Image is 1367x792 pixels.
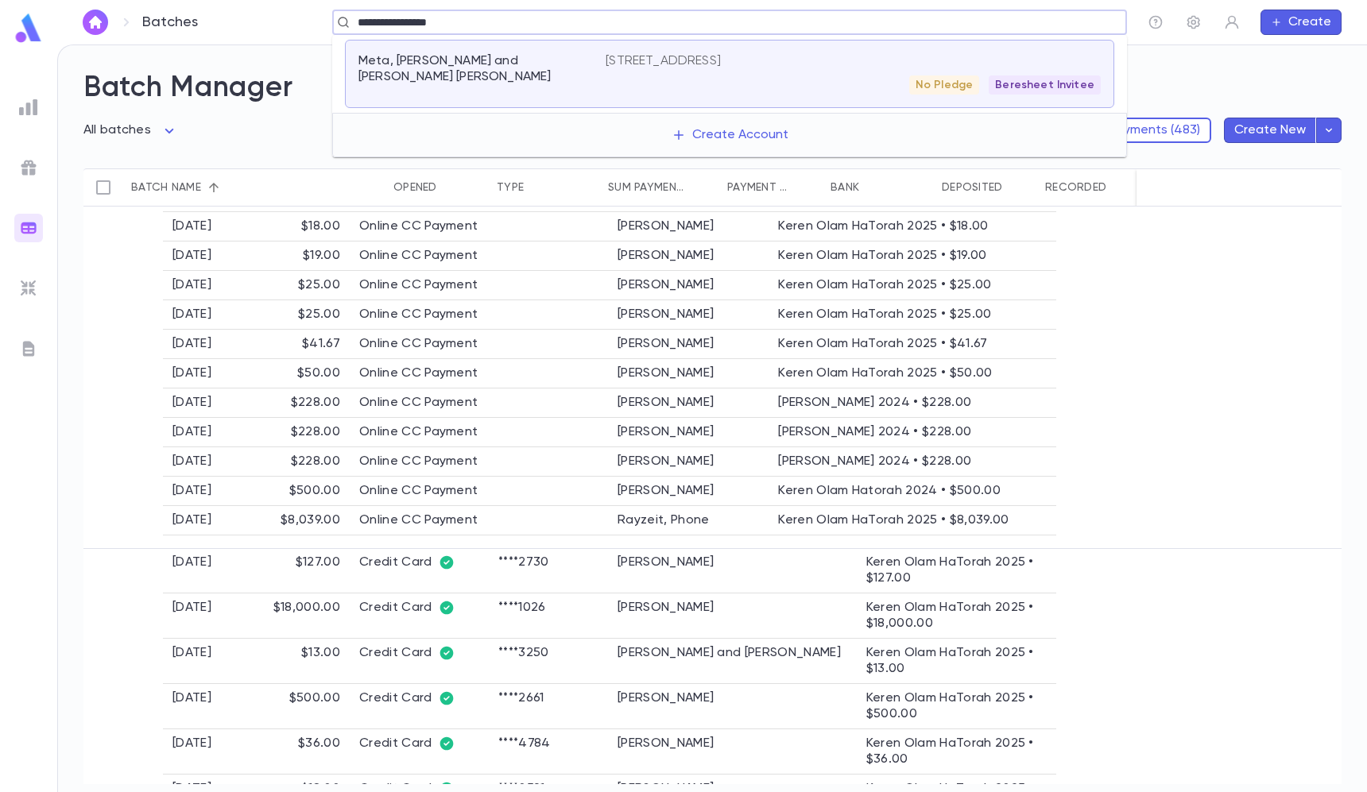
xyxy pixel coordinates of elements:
[230,299,350,329] td: $25.00
[230,593,350,639] td: $18,000.00
[163,684,230,729] td: [DATE]
[163,593,230,639] td: [DATE]
[789,175,815,200] button: Sort
[778,424,1047,440] div: [PERSON_NAME] 2024 • $228.00
[359,690,479,706] div: Credit Card
[13,13,45,44] img: logo
[230,211,350,241] td: $18.00
[359,277,479,293] div: Online CC Payment
[359,424,479,440] div: Online CC Payment
[909,79,979,91] span: No Pledge
[123,168,282,207] div: Batch name
[524,175,549,200] button: Sort
[393,168,437,207] div: Opened
[163,729,230,775] td: [DATE]
[608,505,769,535] td: Rayzeit, Phone
[359,554,479,570] div: Credit Card
[823,168,934,207] div: Bank
[778,454,1047,469] div: [PERSON_NAME] 2024 • $228.00
[866,645,1047,677] div: Keren Olam HaTorah 2025 • $13.00
[385,168,489,207] div: Opened
[608,684,857,729] td: [PERSON_NAME]
[831,168,859,207] div: Bank
[859,175,885,200] button: Sort
[1003,175,1028,200] button: Sort
[608,729,857,775] td: [PERSON_NAME]
[131,168,201,207] div: Batch name
[600,168,719,207] div: Sum payments
[230,241,350,270] td: $19.00
[358,53,587,85] p: Meta, [PERSON_NAME] and [PERSON_NAME] [PERSON_NAME]
[163,270,230,299] td: [DATE]
[359,454,479,469] div: Online CC Payment
[230,476,350,505] td: $500.00
[659,120,801,150] button: Create Account
[19,98,38,117] img: reports_grey.c525e4749d1bce6a11f5fe2a8de1b229.svg
[359,365,479,381] div: Online CC Payment
[866,736,1047,767] div: Keren Olam HaTorah 2025 • $36.00
[19,279,38,298] img: imports_grey.530a8a0e642e233f2baf0ef88e8c9fcb.svg
[163,388,230,417] td: [DATE]
[778,365,1047,381] div: Keren Olam HaTorah 2025 • $50.00
[230,329,350,358] td: $41.67
[608,168,686,207] div: Sum payments
[934,168,1037,207] div: Deposited
[230,388,350,417] td: $228.00
[608,417,769,446] td: [PERSON_NAME]
[201,175,227,200] button: Sort
[230,270,350,299] td: $25.00
[1224,118,1316,143] button: Create New
[1045,168,1106,207] div: Recorded
[989,79,1101,91] span: Beresheet Invitee
[19,339,38,358] img: letters_grey.7941b92b52307dd3b8a917253454ce1c.svg
[778,512,1047,528] div: Keren Olam HaTorah 2025 • $8,039.00
[608,241,769,270] td: [PERSON_NAME]
[608,476,769,505] td: [PERSON_NAME]
[359,395,479,411] div: Online CC Payment
[83,118,179,143] div: All batches
[866,554,1047,586] div: Keren Olam HaTorah 2025 • $127.00
[230,417,350,446] td: $228.00
[1261,10,1342,35] button: Create
[608,388,769,417] td: [PERSON_NAME]
[778,248,1047,264] div: Keren Olam HaTorah 2025 • $19.00
[163,639,230,684] td: [DATE]
[230,639,350,684] td: $13.00
[359,736,479,751] div: Credit Card
[359,512,479,528] div: Online CC Payment
[719,168,823,207] div: Payment qty
[163,299,230,329] td: [DATE]
[163,446,230,476] td: [DATE]
[19,158,38,177] img: campaigns_grey.99e729a5f7ee94e3726e6486bddda8f1.svg
[163,211,230,241] td: [DATE]
[778,277,1047,293] div: Keren Olam HaTorah 2025 • $25.00
[359,483,479,499] div: Online CC Payment
[606,53,721,69] p: [STREET_ADDRESS]
[866,690,1047,722] div: Keren Olam HaTorah 2025 • $500.00
[230,729,350,775] td: $36.00
[86,16,105,29] img: home_white.a664292cf8c1dea59945f0da9f25487c.svg
[778,218,1047,234] div: Keren Olam HaTorah 2025 • $18.00
[608,593,857,639] td: [PERSON_NAME]
[778,483,1047,499] div: Keren Olam Hatorah 2024 • $500.00
[489,168,600,207] div: Type
[608,639,857,684] td: [PERSON_NAME] and [PERSON_NAME]
[608,358,769,388] td: [PERSON_NAME]
[230,548,350,593] td: $127.00
[163,241,230,270] td: [DATE]
[359,307,479,323] div: Online CC Payment
[608,211,769,241] td: [PERSON_NAME]
[608,299,769,329] td: [PERSON_NAME]
[778,336,1047,352] div: Keren Olam HaTorah 2025 • $41.67
[163,476,230,505] td: [DATE]
[359,645,479,661] div: Credit Card
[1037,168,1140,207] div: Recorded
[230,684,350,729] td: $500.00
[163,358,230,388] td: [DATE]
[230,446,350,476] td: $228.00
[1106,175,1132,200] button: Sort
[1059,118,1211,143] button: Batch Payments (483)
[230,505,350,535] td: $8,039.00
[608,548,857,593] td: [PERSON_NAME]
[942,168,1003,207] div: Deposited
